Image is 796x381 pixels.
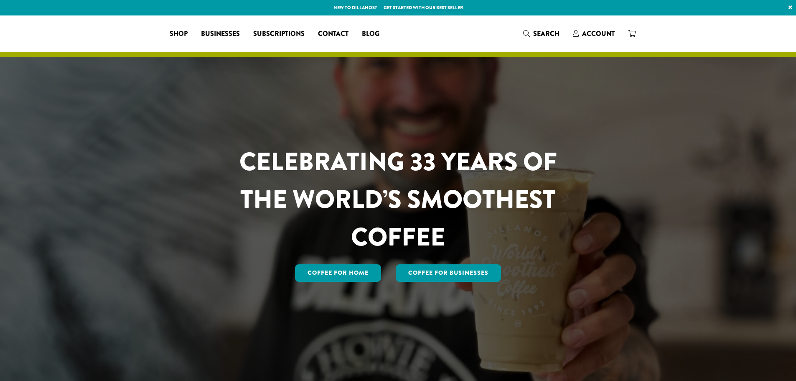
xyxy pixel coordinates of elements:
h1: CELEBRATING 33 YEARS OF THE WORLD’S SMOOTHEST COFFEE [215,143,582,256]
a: Coffee For Businesses [396,264,501,282]
span: Account [582,29,615,38]
span: Contact [318,29,348,39]
a: Get started with our best seller [384,4,463,11]
span: Shop [170,29,188,39]
span: Subscriptions [253,29,305,39]
span: Search [533,29,559,38]
a: Coffee for Home [295,264,381,282]
span: Businesses [201,29,240,39]
a: Search [516,27,566,41]
a: Shop [163,27,194,41]
span: Blog [362,29,379,39]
